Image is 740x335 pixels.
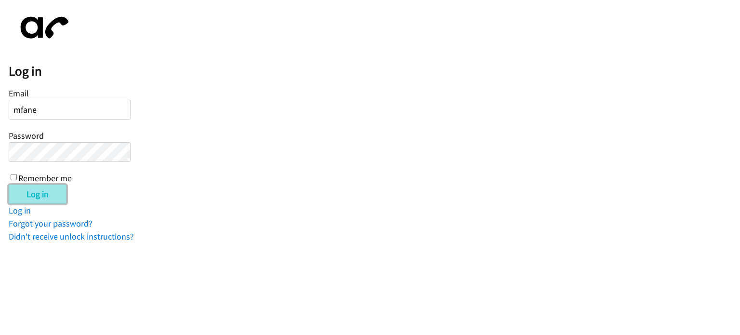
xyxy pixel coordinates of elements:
[9,185,66,204] input: Log in
[9,130,44,141] label: Password
[9,205,31,216] a: Log in
[18,173,72,184] label: Remember me
[9,88,29,99] label: Email
[9,218,92,229] a: Forgot your password?
[9,9,76,47] img: aphone-8a226864a2ddd6a5e75d1ebefc011f4aa8f32683c2d82f3fb0802fe031f96514.svg
[9,231,134,242] a: Didn't receive unlock instructions?
[9,63,740,80] h2: Log in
